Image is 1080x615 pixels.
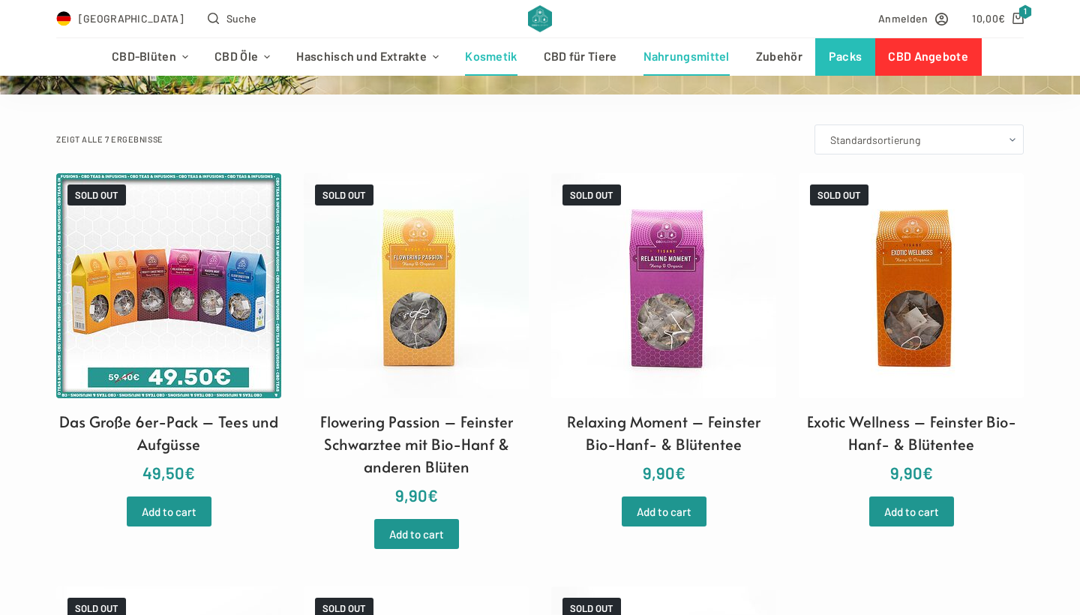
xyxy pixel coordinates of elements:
a: Shopping cart [972,10,1024,27]
a: Zubehör [742,38,815,76]
img: CBD Alchemy [528,5,551,32]
h2: Exotic Wellness – Feinster Bio-Hanf- & Blütentee [799,410,1024,455]
p: Zeigt alle 7 Ergebnisse [56,133,163,146]
h2: Flowering Passion – Feinster Schwarztee mit Bio-Hanf & anderen Blüten [304,410,529,478]
select: Shop-Bestellung [814,124,1024,154]
a: Haschisch und Extrakte [283,38,452,76]
img: DE Flag [56,11,71,26]
span: [GEOGRAPHIC_DATA] [79,10,184,27]
a: CBD Angebote [875,38,982,76]
span: € [998,12,1005,25]
a: Packs [815,38,875,76]
span: SOLD OUT [67,184,126,205]
a: Lese mehr über „Relaxing Moment - Feinster Bio-Hanf- & Blütentee“ [622,496,706,526]
h2: Relaxing Moment – Feinster Bio-Hanf- & Blütentee [551,410,776,455]
span: SOLD OUT [315,184,373,205]
a: Lese mehr über „Das Große 6er-Pack - Tees und Aufgüsse“ [127,496,211,526]
a: SOLD OUTRelaxing Moment – Feinster Bio-Hanf- & Blütentee 9,90€ [551,173,776,486]
a: Lese mehr über „Exotic Wellness - Feinster Bio-Hanf- & Blütentee“ [869,496,954,526]
span: € [675,463,685,482]
span: Anmelden [878,10,928,27]
a: SOLD OUTFlowering Passion – Feinster Schwarztee mit Bio-Hanf & anderen Blüten 9,90€ [304,173,529,508]
a: CBD Öle [202,38,283,76]
nav: Header-Menü [98,38,981,76]
bdi: 9,90 [643,463,685,482]
span: € [184,463,195,482]
button: Open search form [208,10,256,27]
span: € [922,463,933,482]
span: 1 [1018,4,1032,19]
a: Select Country [56,10,184,27]
span: Suche [226,10,257,27]
span: SOLD OUT [562,184,621,205]
bdi: 49,50 [142,463,195,482]
a: Lese mehr über „Flowering Passion - Feinster Schwarztee mit Bio-Hanf & anderen Blüten“ [374,519,459,549]
a: Kosmetik [452,38,530,76]
a: SOLD OUTExotic Wellness – Feinster Bio-Hanf- & Blütentee 9,90€ [799,173,1024,486]
a: Nahrungsmittel [630,38,742,76]
a: CBD-Blüten [98,38,201,76]
bdi: 9,90 [395,485,438,505]
a: CBD für Tiere [530,38,630,76]
span: SOLD OUT [810,184,868,205]
a: Anmelden [878,10,948,27]
span: € [427,485,438,505]
h2: Das Große 6er-Pack – Tees und Aufgüsse [56,410,281,455]
bdi: 9,90 [890,463,933,482]
a: SOLD OUTDas Große 6er-Pack – Tees und Aufgüsse 49,50€ [56,173,281,486]
bdi: 10,00 [972,12,1005,25]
